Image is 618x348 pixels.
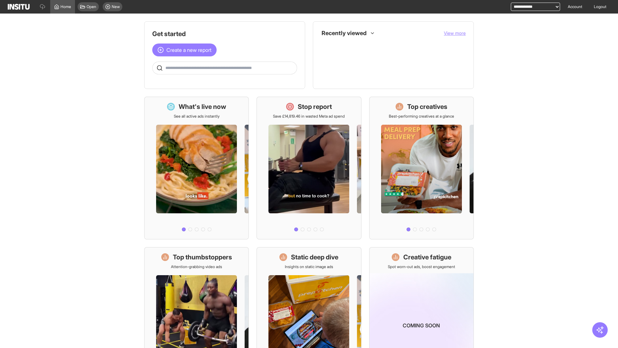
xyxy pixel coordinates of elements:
[179,102,226,111] h1: What's live now
[173,253,232,262] h1: Top thumbstoppers
[152,43,217,56] button: Create a new report
[369,97,474,239] a: Top creativesBest-performing creatives at a glance
[291,253,338,262] h1: Static deep dive
[298,102,332,111] h1: Stop report
[407,102,447,111] h1: Top creatives
[61,4,71,9] span: Home
[87,4,96,9] span: Open
[171,264,222,269] p: Attention-grabbing video ads
[285,264,333,269] p: Insights on static image ads
[152,29,297,38] h1: Get started
[112,4,120,9] span: New
[257,97,361,239] a: Stop reportSave £14,819.46 in wasted Meta ad spend
[389,114,454,119] p: Best-performing creatives at a glance
[144,97,249,239] a: What's live nowSee all active ads instantly
[444,30,466,36] button: View more
[166,46,211,54] span: Create a new report
[8,4,30,10] img: Logo
[273,114,345,119] p: Save £14,819.46 in wasted Meta ad spend
[174,114,220,119] p: See all active ads instantly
